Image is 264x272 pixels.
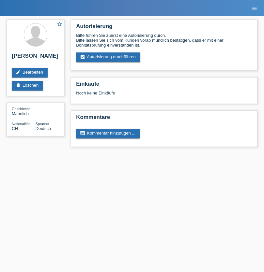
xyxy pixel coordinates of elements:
[76,52,140,62] a: assignment_turned_inAutorisierung durchführen
[36,126,51,131] span: Deutsch
[12,126,18,131] span: Schweiz
[76,33,252,48] div: Bitte führen Sie zuerst eine Autorisierung durch. Bitte lassen Sie sich vom Kunden vorab mündlich...
[80,54,85,60] i: assignment_turned_in
[16,83,21,88] i: delete
[76,129,140,138] a: commentKommentar hinzufügen ...
[12,68,48,78] a: editBearbeiten
[57,21,63,27] i: star_border
[248,6,261,10] a: menu
[251,5,257,12] i: menu
[12,53,59,63] h2: [PERSON_NAME]
[76,91,252,100] div: Noch keine Einkäufe
[80,131,85,136] i: comment
[12,107,30,111] span: Geschlecht
[76,114,252,124] h2: Kommentare
[76,23,252,33] h2: Autorisierung
[57,21,63,28] a: star_border
[76,81,252,91] h2: Einkäufe
[16,70,21,75] i: edit
[36,122,49,126] span: Sprache
[12,81,43,91] a: deleteLöschen
[12,106,36,116] div: Männlich
[12,122,30,126] span: Nationalität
